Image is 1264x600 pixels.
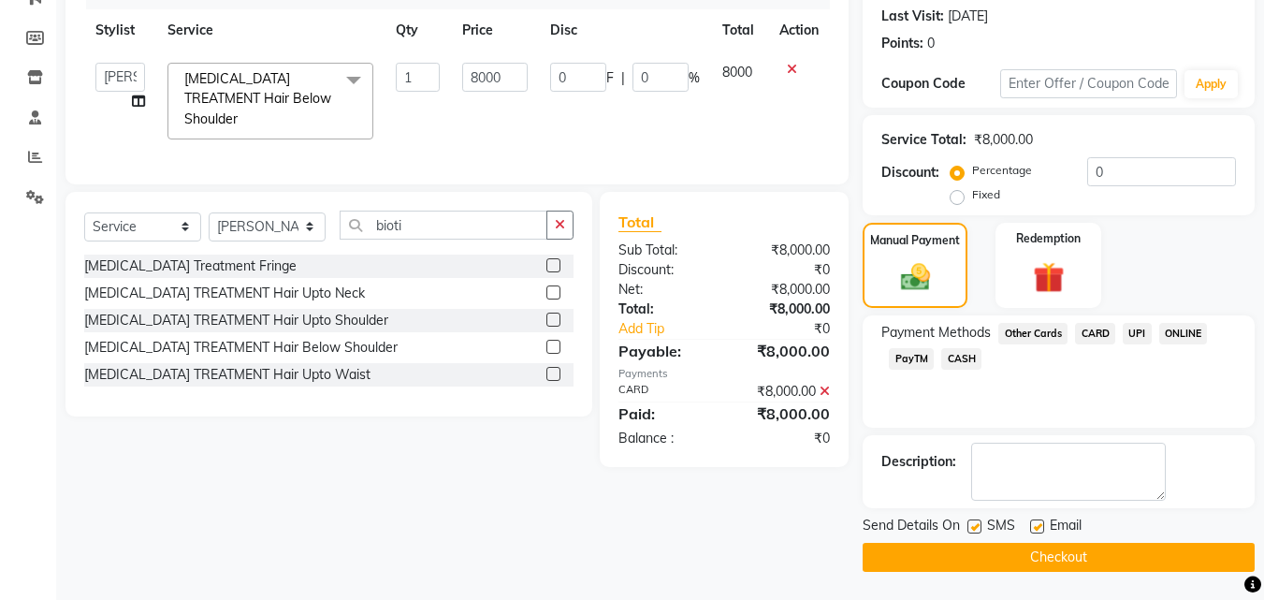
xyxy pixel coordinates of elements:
[881,130,966,150] div: Service Total:
[998,323,1068,344] span: Other Cards
[724,280,844,300] div: ₹8,000.00
[881,34,923,53] div: Points:
[84,284,365,303] div: [MEDICAL_DATA] TREATMENT Hair Upto Neck
[863,516,960,539] span: Send Details On
[889,348,934,370] span: PayTM
[604,402,724,425] div: Paid:
[184,70,331,127] span: [MEDICAL_DATA] TREATMENT Hair Below Shoulder
[604,280,724,300] div: Net:
[1050,516,1082,539] span: Email
[1000,69,1177,98] input: Enter Offer / Coupon Code
[724,429,844,448] div: ₹0
[385,9,452,51] th: Qty
[604,340,724,362] div: Payable:
[722,64,752,80] span: 8000
[870,232,960,249] label: Manual Payment
[881,74,999,94] div: Coupon Code
[1024,258,1074,297] img: _gift.svg
[881,163,939,183] div: Discount:
[1159,323,1208,344] span: ONLINE
[972,186,1000,203] label: Fixed
[1184,70,1238,98] button: Apply
[948,7,988,26] div: [DATE]
[724,382,844,402] div: ₹8,000.00
[340,211,547,240] input: Search or Scan
[451,9,538,51] th: Price
[724,340,844,362] div: ₹8,000.00
[927,34,935,53] div: 0
[84,311,388,330] div: [MEDICAL_DATA] TREATMENT Hair Upto Shoulder
[724,241,844,260] div: ₹8,000.00
[724,402,844,425] div: ₹8,000.00
[724,300,844,319] div: ₹8,000.00
[618,212,661,232] span: Total
[881,7,944,26] div: Last Visit:
[604,241,724,260] div: Sub Total:
[604,300,724,319] div: Total:
[84,9,156,51] th: Stylist
[881,323,991,343] span: Payment Methods
[863,543,1255,572] button: Checkout
[881,452,956,472] div: Description:
[618,366,830,382] div: Payments
[974,130,1033,150] div: ₹8,000.00
[539,9,711,51] th: Disc
[604,319,744,339] a: Add Tip
[768,9,830,51] th: Action
[621,68,625,88] span: |
[972,162,1032,179] label: Percentage
[84,365,370,385] div: [MEDICAL_DATA] TREATMENT Hair Upto Waist
[604,429,724,448] div: Balance :
[1123,323,1152,344] span: UPI
[711,9,768,51] th: Total
[745,319,845,339] div: ₹0
[604,382,724,402] div: CARD
[238,110,246,127] a: x
[156,9,385,51] th: Service
[1075,323,1115,344] span: CARD
[724,260,844,280] div: ₹0
[892,260,939,294] img: _cash.svg
[84,256,297,276] div: [MEDICAL_DATA] Treatment Fringe
[689,68,700,88] span: %
[606,68,614,88] span: F
[941,348,981,370] span: CASH
[1016,230,1081,247] label: Redemption
[987,516,1015,539] span: SMS
[604,260,724,280] div: Discount:
[84,338,398,358] div: [MEDICAL_DATA] TREATMENT Hair Below Shoulder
